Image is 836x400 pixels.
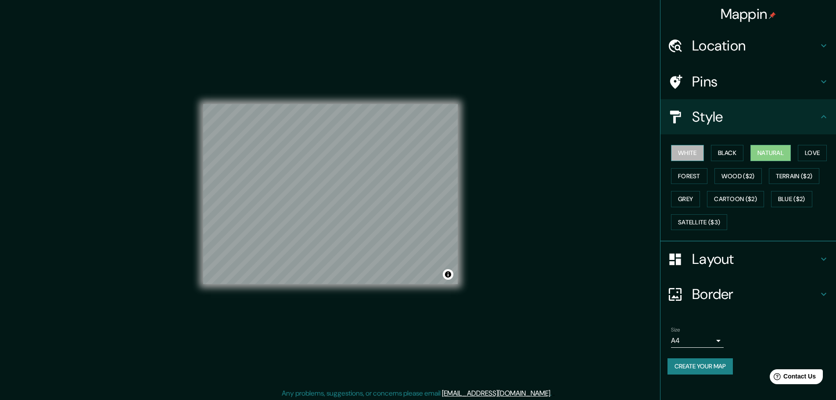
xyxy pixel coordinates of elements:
[692,285,818,303] h4: Border
[667,358,733,375] button: Create your map
[771,191,812,207] button: Blue ($2)
[711,145,744,161] button: Black
[443,269,453,280] button: Toggle attribution
[660,99,836,134] div: Style
[203,104,458,284] canvas: Map
[707,191,764,207] button: Cartoon ($2)
[798,145,827,161] button: Love
[671,191,700,207] button: Grey
[553,388,555,399] div: .
[671,214,727,231] button: Satellite ($3)
[671,145,704,161] button: White
[692,108,818,126] h4: Style
[660,28,836,63] div: Location
[692,37,818,54] h4: Location
[692,250,818,268] h4: Layout
[671,326,680,334] label: Size
[282,388,552,399] p: Any problems, suggestions, or concerns please email .
[671,334,724,348] div: A4
[750,145,791,161] button: Natural
[721,5,776,23] h4: Mappin
[442,389,550,398] a: [EMAIL_ADDRESS][DOMAIN_NAME]
[660,277,836,312] div: Border
[769,168,820,184] button: Terrain ($2)
[758,366,826,390] iframe: Help widget launcher
[660,64,836,99] div: Pins
[671,168,707,184] button: Forest
[660,241,836,277] div: Layout
[692,73,818,90] h4: Pins
[769,12,776,19] img: pin-icon.png
[714,168,762,184] button: Wood ($2)
[552,388,553,399] div: .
